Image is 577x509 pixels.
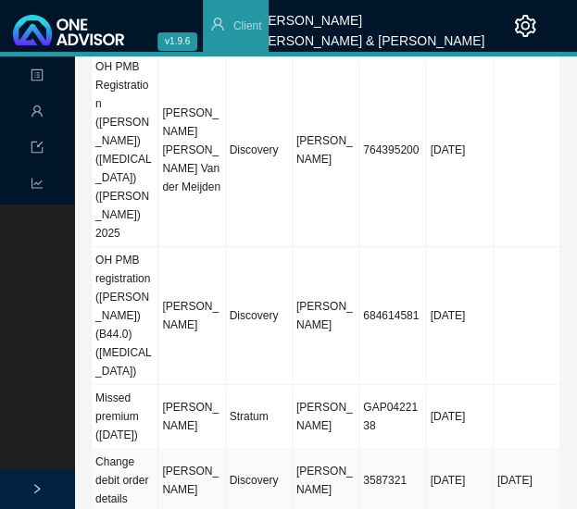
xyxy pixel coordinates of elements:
td: Stratum [226,385,293,449]
span: setting [514,15,536,37]
span: import [31,133,44,166]
span: [PERSON_NAME] [296,300,353,331]
span: profile [31,61,44,93]
td: 684614581 [359,247,426,385]
img: 2df55531c6924b55f21c4cf5d4484680-logo-light.svg [13,15,124,45]
span: [PERSON_NAME] [296,134,353,166]
span: line-chart [31,169,44,202]
td: [PERSON_NAME] [158,247,225,385]
td: GAP0422138 [359,385,426,449]
td: Discovery [226,54,293,247]
td: Missed premium ([DATE]) [92,385,158,449]
td: OH PMB registration ([PERSON_NAME]) (B44.0) ([MEDICAL_DATA]) [92,247,158,385]
td: [DATE] [426,247,493,385]
td: OH PMB Registration ([PERSON_NAME]) ([MEDICAL_DATA]) ([PERSON_NAME]) 2025 [92,54,158,247]
span: v1.9.6 [157,32,197,51]
td: [DATE] [426,54,493,247]
td: Discovery [226,247,293,385]
span: Client [233,19,262,32]
span: [PERSON_NAME] [296,401,353,432]
span: [PERSON_NAME] [296,465,353,496]
td: [PERSON_NAME] [158,385,225,449]
span: right [31,483,43,494]
span: user [210,17,225,31]
div: [PERSON_NAME] & [PERSON_NAME] [256,25,484,45]
div: [PERSON_NAME] [256,5,484,25]
td: [DATE] [426,385,493,449]
td: 764395200 [359,54,426,247]
td: [PERSON_NAME] [PERSON_NAME] Van der Meijden [158,54,225,247]
span: user [31,97,44,130]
